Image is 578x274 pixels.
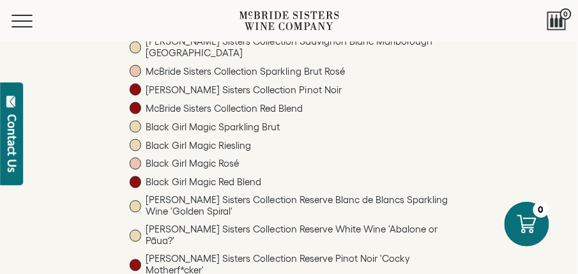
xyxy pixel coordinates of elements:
[146,140,252,151] span: Black Girl Magic Riesling
[146,84,342,96] span: [PERSON_NAME] Sisters Collection Pinot Noir
[146,66,345,77] span: McBride Sisters Collection Sparkling Brut Rosé
[146,36,448,59] span: [PERSON_NAME] Sisters Collection Sauvignon Blanc Marlborough [GEOGRAPHIC_DATA]
[560,8,572,20] span: 0
[146,224,448,247] span: [PERSON_NAME] Sisters Collection Reserve White Wine 'Abalone or Pāua?'
[11,15,57,27] button: Mobile Menu Trigger
[146,158,240,170] span: Black Girl Magic Rosé
[533,202,549,218] div: 0
[146,177,262,188] span: Black Girl Magic Red Blend
[146,121,280,133] span: Black Girl Magic Sparkling Brut
[146,195,448,218] span: [PERSON_NAME] Sisters Collection Reserve Blanc de Blancs Sparkling Wine 'Golden Spiral'
[6,114,19,172] div: Contact Us
[146,103,303,114] span: McBride Sisters Collection Red Blend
